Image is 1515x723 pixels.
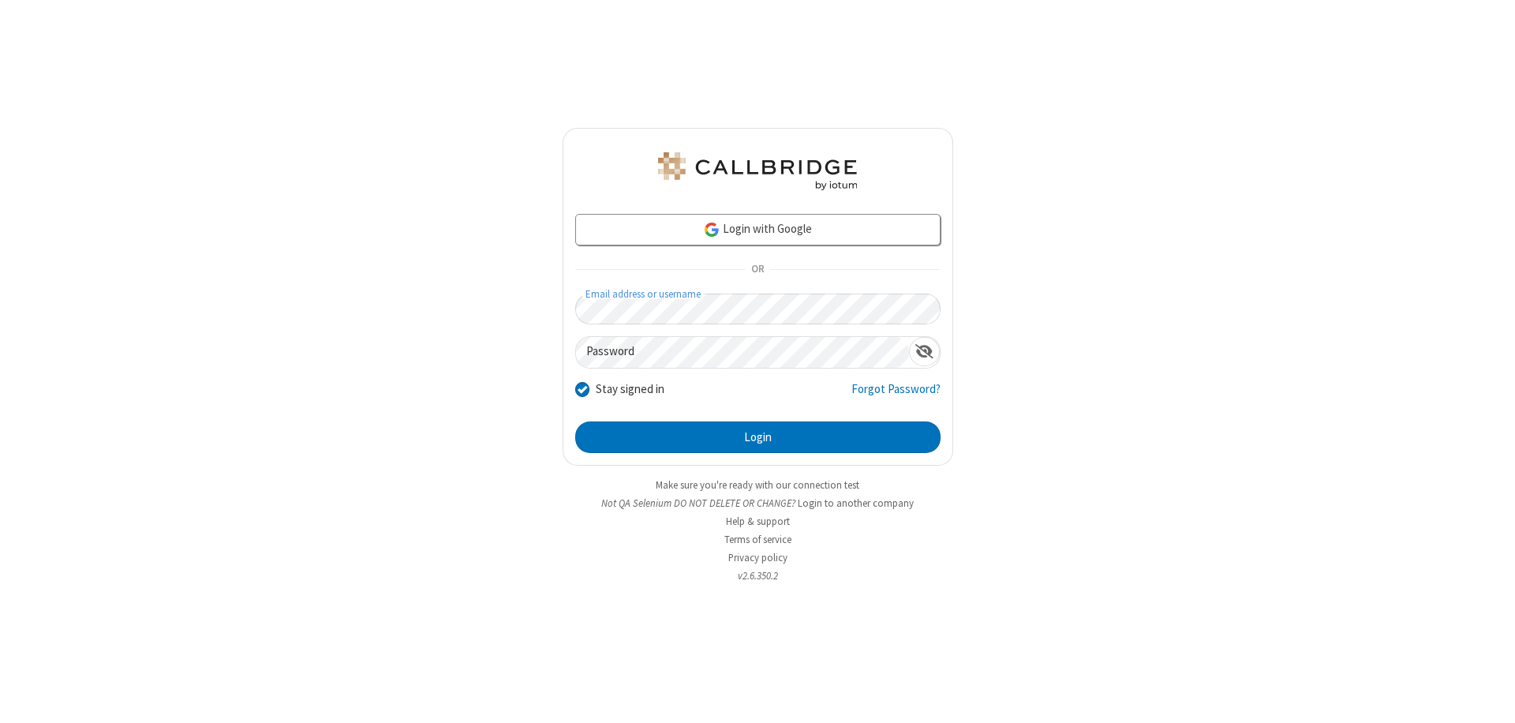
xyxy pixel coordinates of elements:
a: Privacy policy [728,551,787,564]
a: Make sure you're ready with our connection test [656,478,859,492]
input: Password [576,337,909,368]
div: Show password [909,337,940,366]
li: v2.6.350.2 [563,568,953,583]
span: OR [745,259,770,281]
button: Login to another company [798,496,914,511]
button: Login [575,421,941,453]
li: Not QA Selenium DO NOT DELETE OR CHANGE? [563,496,953,511]
label: Stay signed in [596,380,664,399]
input: Email address or username [575,294,941,324]
a: Help & support [726,515,790,528]
a: Forgot Password? [851,380,941,410]
a: Terms of service [724,533,791,546]
a: Login with Google [575,214,941,245]
img: google-icon.png [703,221,720,238]
img: QA Selenium DO NOT DELETE OR CHANGE [655,152,860,190]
